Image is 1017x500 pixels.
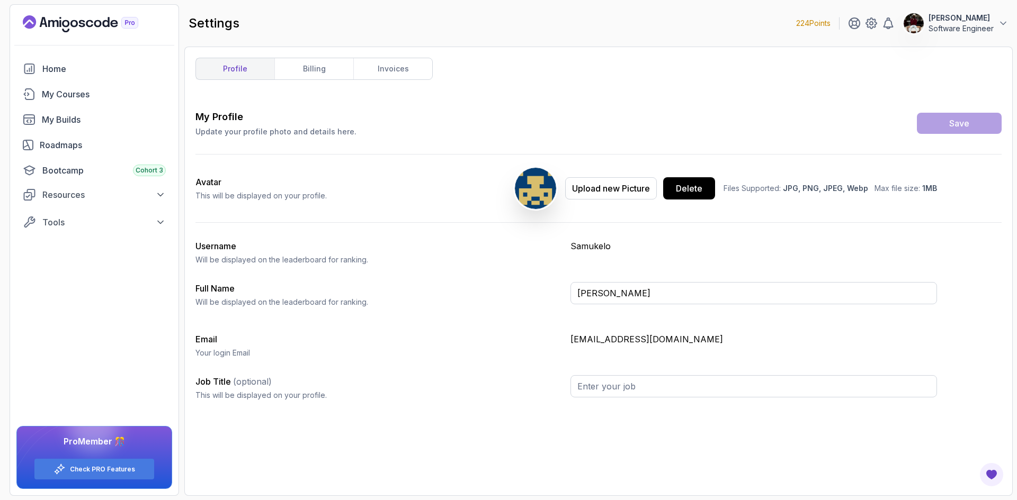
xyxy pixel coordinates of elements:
input: Enter your full name [570,282,937,304]
div: Roadmaps [40,139,166,151]
div: Resources [42,188,166,201]
a: billing [274,58,353,79]
img: user profile image [515,168,556,209]
a: Landing page [23,15,163,32]
div: Save [949,117,969,130]
p: Will be displayed on the leaderboard for ranking. [195,254,562,265]
h3: Email [195,333,562,346]
p: This will be displayed on your profile. [195,190,327,201]
span: Cohort 3 [136,166,163,175]
span: (optional) [233,376,272,387]
p: [PERSON_NAME] [929,13,994,23]
a: Check PRO Features [70,465,135,474]
span: 1MB [922,184,937,193]
h3: My Profile [195,110,356,124]
p: [EMAIL_ADDRESS][DOMAIN_NAME] [570,333,937,346]
input: Enter your job [570,375,937,397]
button: Upload new Picture [565,177,657,199]
button: Check PRO Features [34,458,155,480]
div: My Courses [42,88,166,101]
p: This will be displayed on your profile. [195,390,562,401]
a: home [16,58,172,79]
h2: Avatar [195,176,327,188]
p: Update your profile photo and details here. [195,126,356,137]
a: builds [16,109,172,130]
button: Resources [16,185,172,204]
a: invoices [353,58,432,79]
button: Save [917,113,1002,134]
a: roadmaps [16,134,172,156]
a: courses [16,84,172,105]
div: Tools [42,216,166,229]
button: Tools [16,213,172,232]
p: Your login Email [195,348,562,358]
img: user profile image [904,13,924,33]
label: Job Title [195,376,272,387]
p: Files Supported: Max file size: [724,183,937,194]
label: Full Name [195,283,235,294]
div: Home [42,62,166,75]
button: Open Feedback Button [979,462,1004,487]
div: Upload new Picture [572,182,650,195]
label: Username [195,241,236,251]
span: JPG, PNG, JPEG, Webp [783,184,868,193]
button: Delete [663,177,715,199]
p: Will be displayed on the leaderboard for ranking. [195,297,562,307]
div: My Builds [42,113,166,126]
a: profile [196,58,274,79]
p: 224 Points [796,18,831,29]
div: Delete [676,182,702,195]
button: user profile image[PERSON_NAME]Software Engineer [903,13,1009,34]
p: Software Engineer [929,23,994,34]
div: Bootcamp [42,164,166,177]
p: Samukelo [570,240,937,252]
a: bootcamp [16,160,172,181]
h2: settings [189,15,239,32]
